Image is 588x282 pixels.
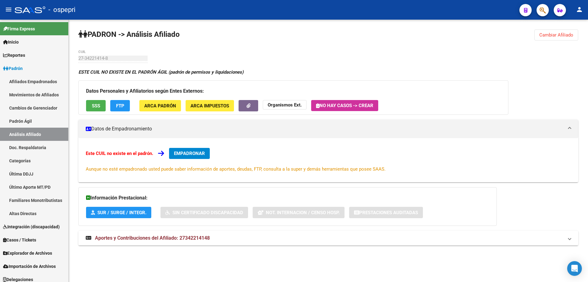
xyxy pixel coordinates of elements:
button: Organismos Ext. [263,100,307,110]
mat-icon: menu [5,6,12,13]
button: Not. Internacion / Censo Hosp. [253,207,345,218]
span: Inicio [3,39,19,45]
span: Not. Internacion / Censo Hosp. [266,210,340,215]
mat-expansion-panel-header: Datos de Empadronamiento [78,120,578,138]
strong: Este CUIL no existe en el padrón. [86,151,153,156]
span: EMPADRONAR [174,151,205,156]
button: SUR / SURGE / INTEGR. [86,207,151,218]
span: Casos / Tickets [3,237,36,243]
span: No hay casos -> Crear [316,103,373,108]
span: SUR / SURGE / INTEGR. [97,210,146,215]
span: FTP [116,103,124,109]
button: ARCA Impuestos [186,100,234,111]
div: Open Intercom Messenger [567,261,582,276]
button: FTP [110,100,130,111]
span: Padrón [3,65,23,72]
button: No hay casos -> Crear [311,100,378,111]
span: Explorador de Archivos [3,250,52,257]
button: EMPADRONAR [169,148,210,159]
mat-expansion-panel-header: Aportes y Contribuciones del Afiliado: 27342214148 [78,231,578,245]
span: Aunque no esté empadronado usted puede saber información de aportes, deudas, FTP, consulta a la s... [86,166,386,172]
strong: Organismos Ext. [268,102,302,108]
button: Sin Certificado Discapacidad [160,207,248,218]
span: Integración (discapacidad) [3,223,60,230]
span: Prestaciones Auditadas [359,210,418,215]
span: - ospepri [48,3,75,17]
mat-panel-title: Datos de Empadronamiento [86,126,563,132]
strong: ESTE CUIL NO EXISTE EN EL PADRÓN ÁGIL (padrón de permisos y liquidaciones) [78,69,243,75]
button: Prestaciones Auditadas [349,207,423,218]
span: Reportes [3,52,25,59]
button: Cambiar Afiliado [534,29,578,41]
span: Importación de Archivos [3,263,56,270]
span: Cambiar Afiliado [539,32,573,38]
span: Sin Certificado Discapacidad [172,210,243,215]
button: ARCA Padrón [139,100,181,111]
strong: PADRON -> Análisis Afiliado [78,30,180,39]
span: ARCA Impuestos [190,103,229,109]
div: Datos de Empadronamiento [78,138,578,182]
button: SSS [86,100,106,111]
span: Aportes y Contribuciones del Afiliado: 27342214148 [95,235,210,241]
span: ARCA Padrón [144,103,176,109]
span: Firma Express [3,25,35,32]
mat-icon: person [576,6,583,13]
h3: Datos Personales y Afiliatorios según Entes Externos: [86,87,501,95]
h3: Información Prestacional: [86,194,489,202]
span: SSS [92,103,100,109]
